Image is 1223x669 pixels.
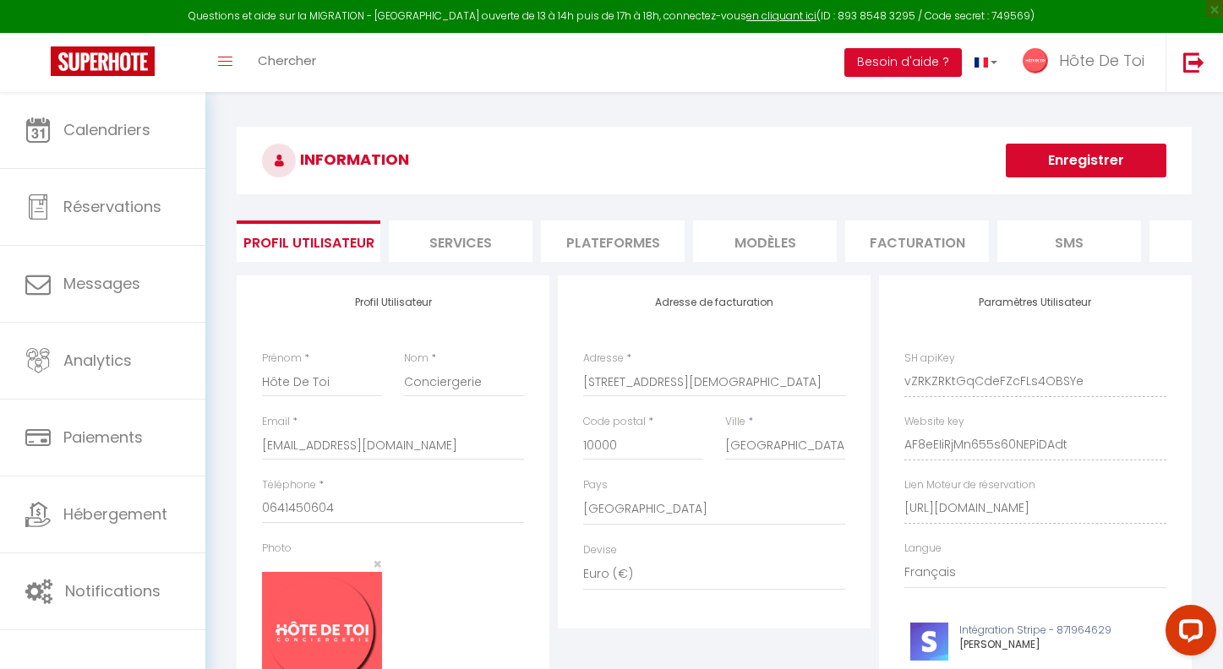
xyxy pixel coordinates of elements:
[1006,144,1166,177] button: Enregistrer
[725,414,745,430] label: Ville
[693,220,837,262] li: MODÈLES
[904,414,964,430] label: Website key
[262,351,302,367] label: Prénom
[904,477,1035,493] label: Lien Moteur de réservation
[237,127,1192,194] h3: INFORMATION
[63,273,140,294] span: Messages
[904,296,1166,308] h4: Paramètres Utilisateur
[845,220,989,262] li: Facturation
[258,52,316,69] span: Chercher
[237,220,380,262] li: Profil Utilisateur
[65,580,161,601] span: Notifications
[1152,598,1223,669] iframe: LiveChat chat widget
[373,553,382,574] span: ×
[63,119,150,140] span: Calendriers
[997,220,1141,262] li: SMS
[844,48,962,77] button: Besoin d'aide ?
[959,637,1040,651] span: [PERSON_NAME]
[583,296,845,308] h4: Adresse de facturation
[583,542,617,558] label: Devise
[1023,48,1048,73] img: ...
[583,477,608,493] label: Pays
[389,220,532,262] li: Services
[583,414,646,430] label: Code postal
[262,296,524,308] h4: Profil Utilisateur
[51,46,155,76] img: Super Booking
[583,351,624,367] label: Adresse
[1010,33,1166,92] a: ... Hôte De Toi
[904,351,955,367] label: SH apiKey
[959,623,1146,639] p: Intégration Stripe - 871964629
[404,351,429,367] label: Nom
[245,33,329,92] a: Chercher
[63,427,143,448] span: Paiements
[262,541,292,557] label: Photo
[63,503,167,525] span: Hébergement
[63,350,132,371] span: Analytics
[746,8,816,23] a: en cliquant ici
[541,220,685,262] li: Plateformes
[373,557,382,572] button: Close
[1059,50,1144,71] span: Hôte De Toi
[262,477,316,493] label: Téléphone
[904,541,942,557] label: Langue
[63,196,161,217] span: Réservations
[910,623,948,661] img: stripe-logo.jpeg
[262,414,290,430] label: Email
[1183,52,1204,73] img: logout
